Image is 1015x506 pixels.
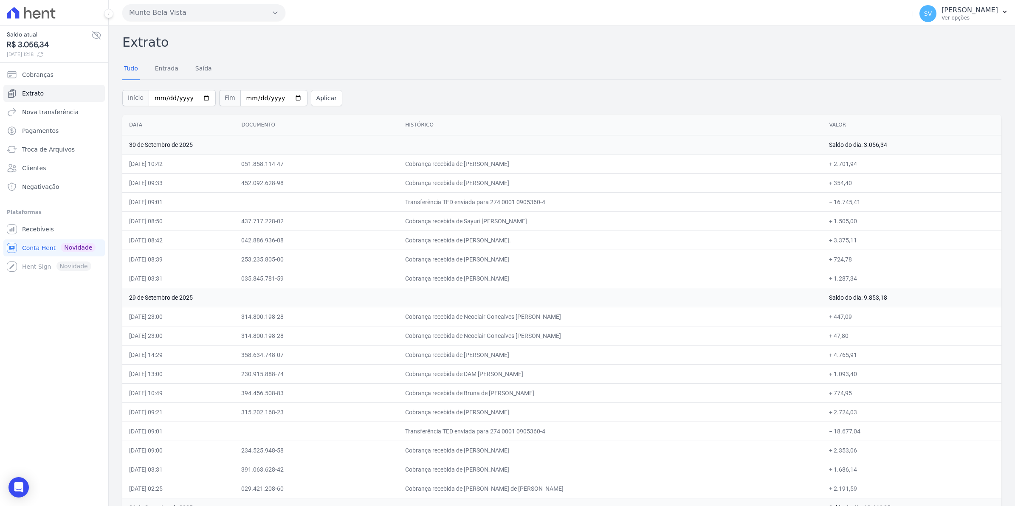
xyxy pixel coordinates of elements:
td: [DATE] 10:49 [122,383,234,402]
span: Recebíveis [22,225,54,233]
td: Cobrança recebida de Neoclair Goncalves [PERSON_NAME] [398,326,822,345]
td: Cobrança recebida de [PERSON_NAME]. [398,231,822,250]
td: 452.092.628-98 [234,173,398,192]
span: Troca de Arquivos [22,145,75,154]
th: Valor [822,115,1001,135]
span: Conta Hent [22,244,56,252]
td: [DATE] 09:33 [122,173,234,192]
a: Saída [194,58,214,80]
td: Transferência TED enviada para 274 0001 0905360-4 [398,422,822,441]
a: Troca de Arquivos [3,141,105,158]
td: [DATE] 23:00 [122,307,234,326]
td: Cobrança recebida de [PERSON_NAME] [398,250,822,269]
span: Clientes [22,164,46,172]
td: + 2.353,06 [822,441,1001,460]
td: + 2.191,59 [822,479,1001,498]
a: Entrada [153,58,180,80]
td: + 47,80 [822,326,1001,345]
td: 358.634.748-07 [234,345,398,364]
a: Extrato [3,85,105,102]
p: Ver opções [942,14,998,21]
button: Munte Bela Vista [122,4,285,21]
td: [DATE] 03:31 [122,460,234,479]
td: + 1.093,40 [822,364,1001,383]
td: 042.886.936-08 [234,231,398,250]
span: R$ 3.056,34 [7,39,91,51]
td: Cobrança recebida de Neoclair Goncalves [PERSON_NAME] [398,307,822,326]
td: 035.845.781-59 [234,269,398,288]
td: [DATE] 02:25 [122,479,234,498]
span: Fim [219,90,240,106]
h2: Extrato [122,33,1001,52]
td: [DATE] 23:00 [122,326,234,345]
span: Extrato [22,89,44,98]
th: Documento [234,115,398,135]
td: + 774,95 [822,383,1001,402]
button: SV [PERSON_NAME] Ver opções [913,2,1015,25]
span: [DATE] 12:18 [7,51,91,58]
span: Saldo atual [7,30,91,39]
div: Open Intercom Messenger [8,477,29,498]
a: Cobranças [3,66,105,83]
td: Cobrança recebida de [PERSON_NAME] [398,441,822,460]
td: 437.717.228-02 [234,211,398,231]
td: + 1.505,00 [822,211,1001,231]
a: Negativação [3,178,105,195]
span: Novidade [61,243,96,252]
td: Cobrança recebida de [PERSON_NAME] [398,269,822,288]
td: + 354,40 [822,173,1001,192]
th: Histórico [398,115,822,135]
td: Cobrança recebida de DAM [PERSON_NAME] [398,364,822,383]
td: + 1.287,34 [822,269,1001,288]
td: Cobrança recebida de [PERSON_NAME] [398,173,822,192]
p: [PERSON_NAME] [942,6,998,14]
td: Cobrança recebida de [PERSON_NAME] [398,154,822,173]
td: Cobrança recebida de [PERSON_NAME] [398,460,822,479]
div: Plataformas [7,207,101,217]
span: Negativação [22,183,59,191]
td: 253.235.805-00 [234,250,398,269]
td: − 16.745,41 [822,192,1001,211]
td: [DATE] 13:00 [122,364,234,383]
td: Cobrança recebida de Sayuri [PERSON_NAME] [398,211,822,231]
td: Cobrança recebida de Bruna de [PERSON_NAME] [398,383,822,402]
td: + 1.686,14 [822,460,1001,479]
td: Saldo do dia: 9.853,18 [822,288,1001,307]
td: 314.800.198-28 [234,307,398,326]
a: Conta Hent Novidade [3,239,105,256]
td: Cobrança recebida de [PERSON_NAME] [398,345,822,364]
td: − 18.677,04 [822,422,1001,441]
td: [DATE] 14:29 [122,345,234,364]
a: Nova transferência [3,104,105,121]
a: Clientes [3,160,105,177]
td: 30 de Setembro de 2025 [122,135,822,154]
td: Cobrança recebida de [PERSON_NAME] de [PERSON_NAME] [398,479,822,498]
td: Saldo do dia: 3.056,34 [822,135,1001,154]
td: Transferência TED enviada para 274 0001 0905360-4 [398,192,822,211]
td: Cobrança recebida de [PERSON_NAME] [398,402,822,422]
a: Tudo [122,58,140,80]
td: [DATE] 09:21 [122,402,234,422]
td: [DATE] 08:42 [122,231,234,250]
a: Pagamentos [3,122,105,139]
span: Pagamentos [22,127,59,135]
nav: Sidebar [7,66,101,275]
td: + 724,78 [822,250,1001,269]
td: 051.858.114-47 [234,154,398,173]
td: + 447,09 [822,307,1001,326]
td: 234.525.948-58 [234,441,398,460]
a: Recebíveis [3,221,105,238]
td: 314.800.198-28 [234,326,398,345]
td: + 4.765,91 [822,345,1001,364]
td: 315.202.168-23 [234,402,398,422]
td: 29 de Setembro de 2025 [122,288,822,307]
td: [DATE] 09:01 [122,422,234,441]
td: 029.421.208-60 [234,479,398,498]
td: [DATE] 10:42 [122,154,234,173]
td: [DATE] 08:50 [122,211,234,231]
td: 394.456.508-83 [234,383,398,402]
td: 391.063.628-42 [234,460,398,479]
td: + 2.724,03 [822,402,1001,422]
button: Aplicar [311,90,342,106]
td: + 3.375,11 [822,231,1001,250]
